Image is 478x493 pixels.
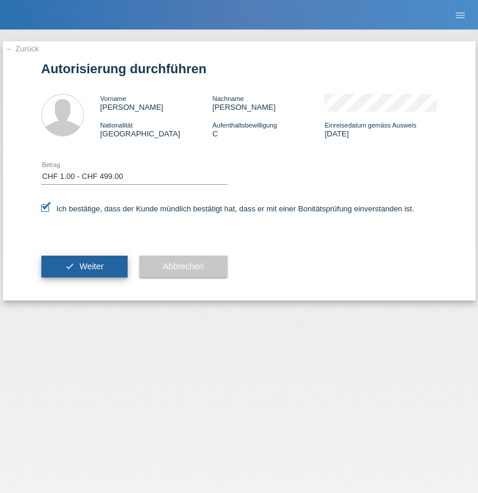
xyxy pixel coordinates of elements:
[100,95,126,102] span: Vorname
[324,120,437,138] div: [DATE]
[41,256,128,278] button: check Weiter
[212,122,277,129] span: Aufenthaltsbewilligung
[100,122,133,129] span: Nationalität
[212,120,324,138] div: C
[139,256,227,278] button: Abbrechen
[6,44,39,53] a: ← Zurück
[41,204,415,213] label: Ich bestätige, dass der Kunde mündlich bestätigt hat, dass er mit einer Bonitätsprüfung einversta...
[65,262,74,271] i: check
[100,94,213,112] div: [PERSON_NAME]
[79,262,103,271] span: Weiter
[212,95,243,102] span: Nachname
[454,9,466,21] i: menu
[448,11,472,18] a: menu
[212,94,324,112] div: [PERSON_NAME]
[41,61,437,76] h1: Autorisierung durchführen
[100,120,213,138] div: [GEOGRAPHIC_DATA]
[324,122,416,129] span: Einreisedatum gemäss Ausweis
[163,262,204,271] span: Abbrechen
